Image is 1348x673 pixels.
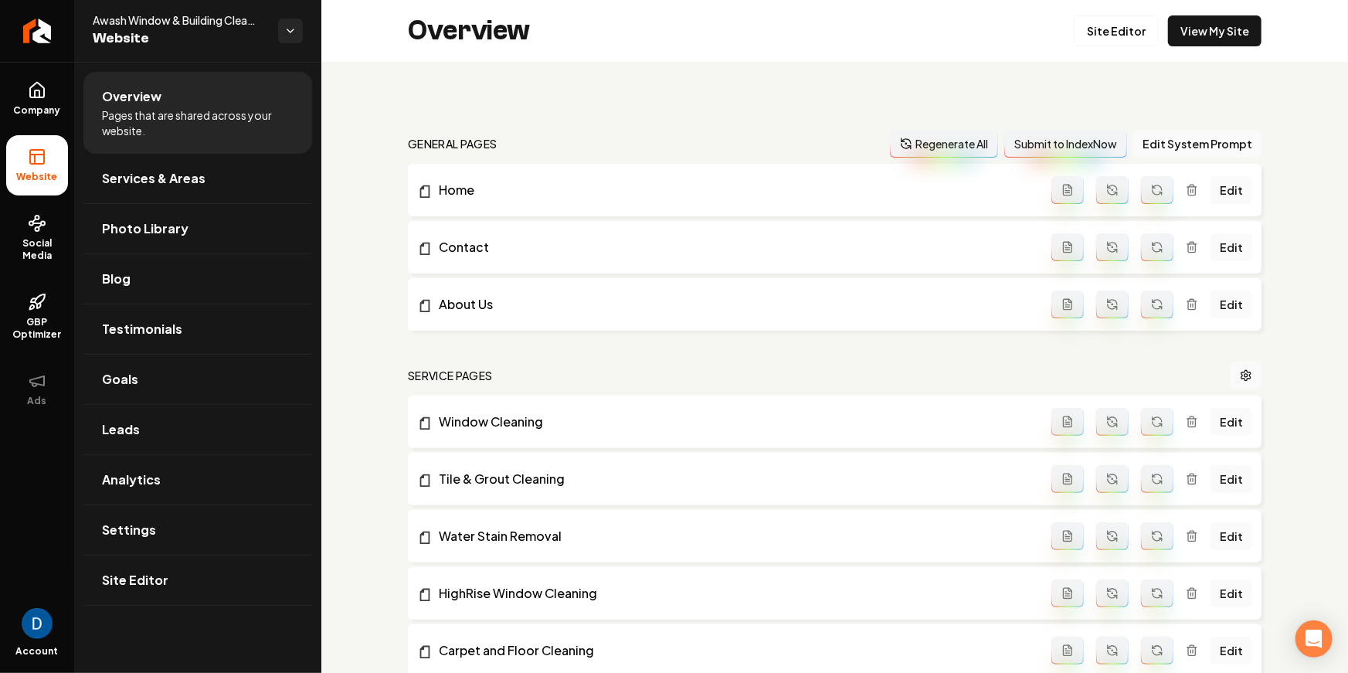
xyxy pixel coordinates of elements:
a: GBP Optimizer [6,280,68,353]
button: Regenerate All [890,130,998,158]
h2: general pages [408,136,497,151]
a: Company [6,69,68,129]
span: Testimonials [102,320,182,338]
span: Pages that are shared across your website. [102,107,294,138]
a: Contact [417,238,1051,257]
span: Photo Library [102,219,188,238]
span: Analytics [102,471,161,489]
span: Company [8,104,67,117]
span: Social Media [6,237,68,262]
span: Account [16,645,59,658]
button: Add admin page prompt [1051,637,1084,665]
a: About Us [417,295,1051,314]
button: Submit to IndexNow [1004,130,1127,158]
a: Edit [1210,291,1252,318]
button: Add admin page prompt [1051,291,1084,318]
a: HighRise Window Cleaning [417,584,1051,603]
span: Services & Areas [102,169,205,188]
a: Edit [1210,637,1252,665]
button: Add admin page prompt [1051,522,1084,550]
a: Edit [1210,408,1252,436]
a: Edit [1210,580,1252,607]
span: Site Editor [102,571,168,590]
button: Edit System Prompt [1133,130,1261,158]
a: Social Media [6,202,68,274]
a: Photo Library [83,204,312,253]
a: Leads [83,405,312,454]
a: Edit [1210,522,1252,550]
a: Analytics [83,455,312,505]
span: Ads [22,395,53,407]
a: Testimonials [83,304,312,354]
h2: Service Pages [408,368,493,383]
a: Site Editor [1074,15,1159,46]
a: Carpet and Floor Cleaning [417,641,1051,660]
a: View My Site [1168,15,1261,46]
span: Leads [102,420,140,439]
a: Blog [83,254,312,304]
button: Ads [6,359,68,420]
img: Rebolt Logo [23,19,52,43]
span: Settings [102,521,156,539]
span: Awash Window & Building Cleaning Service [93,12,266,28]
span: Website [93,28,266,49]
a: Home [417,181,1051,199]
a: Edit [1210,465,1252,493]
a: Water Stain Removal [417,527,1051,546]
button: Add admin page prompt [1051,176,1084,204]
button: Add admin page prompt [1051,233,1084,261]
span: Goals [102,370,138,389]
a: Edit [1210,233,1252,261]
span: GBP Optimizer [6,316,68,341]
img: David Rice [22,608,53,639]
button: Add admin page prompt [1051,465,1084,493]
a: Settings [83,505,312,555]
a: Goals [83,355,312,404]
a: Site Editor [83,556,312,605]
a: Edit [1210,176,1252,204]
h2: Overview [408,15,530,46]
a: Services & Areas [83,154,312,203]
button: Add admin page prompt [1051,580,1084,607]
a: Tile & Grout Cleaning [417,470,1051,488]
span: Website [11,171,64,183]
span: Blog [102,270,131,288]
span: Overview [102,87,161,106]
button: Open user button [22,608,53,639]
div: Open Intercom Messenger [1295,620,1333,658]
a: Window Cleaning [417,413,1051,431]
button: Add admin page prompt [1051,408,1084,436]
